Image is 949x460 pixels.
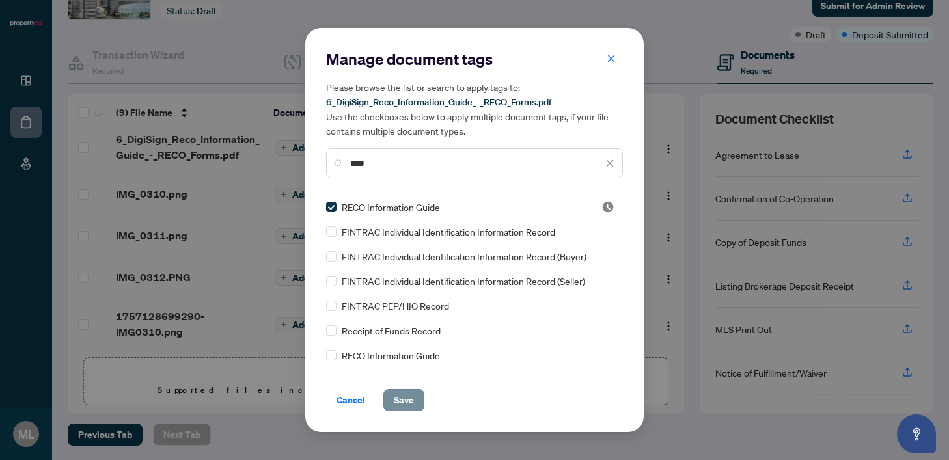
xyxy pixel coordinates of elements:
span: Cancel [337,390,365,411]
span: close [605,159,614,168]
span: Receipt of Funds Record [342,323,441,338]
span: RECO Information Guide [342,200,440,214]
button: Save [383,389,424,411]
span: FINTRAC PEP/HIO Record [342,299,449,313]
span: RECO Information Guide [342,348,440,362]
button: Cancel [326,389,376,411]
span: Save [394,390,414,411]
span: Pending Review [601,200,614,213]
img: status [601,200,614,213]
span: close [607,54,616,63]
span: FINTRAC Individual Identification Information Record (Buyer) [342,249,586,264]
span: FINTRAC Individual Identification Information Record (Seller) [342,274,585,288]
span: FINTRAC Individual Identification Information Record [342,224,555,239]
h2: Manage document tags [326,49,623,70]
button: Open asap [897,414,936,453]
span: 6_DigiSign_Reco_Information_Guide_-_RECO_Forms.pdf [326,96,551,108]
h5: Please browse the list or search to apply tags to: Use the checkboxes below to apply multiple doc... [326,80,623,138]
